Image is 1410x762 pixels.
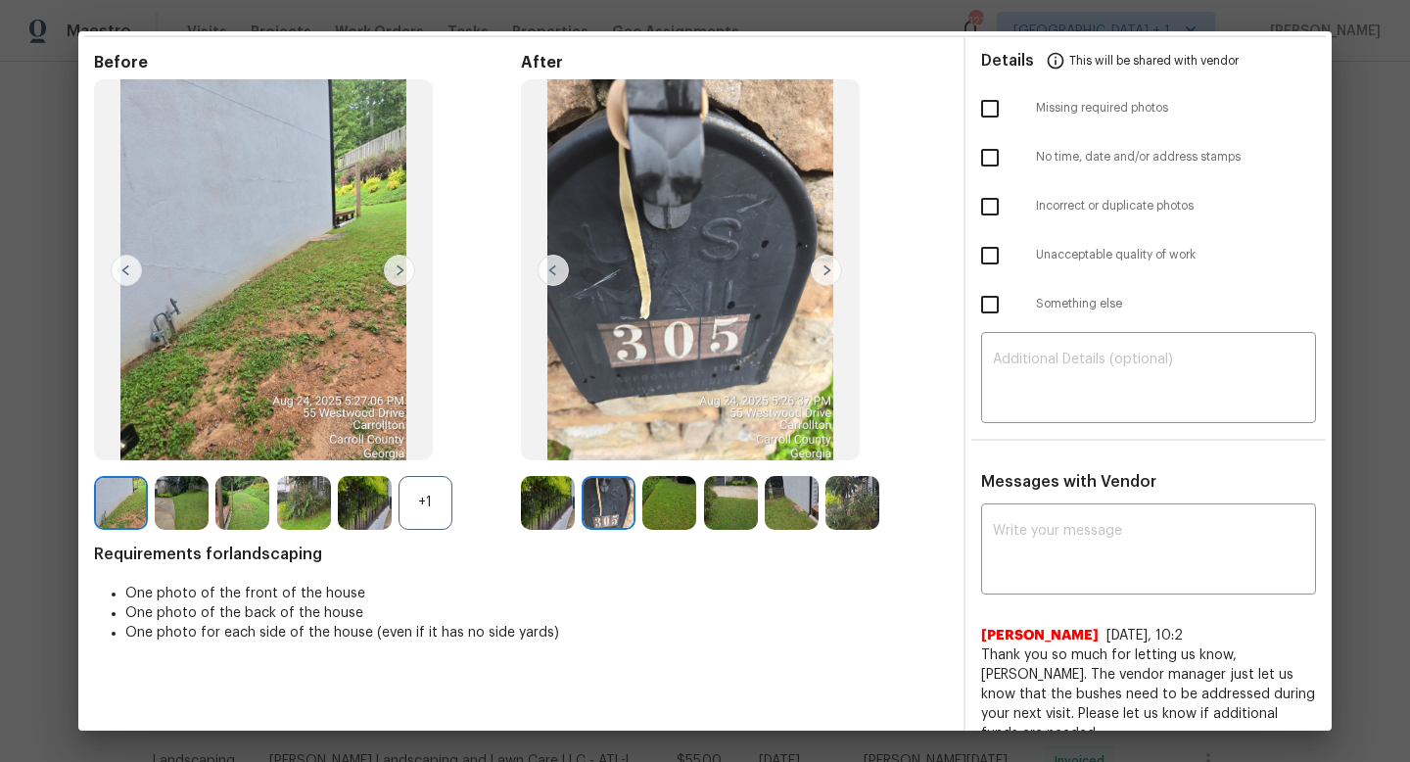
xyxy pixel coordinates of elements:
span: Details [981,37,1034,84]
span: Incorrect or duplicate photos [1036,198,1316,214]
div: Unacceptable quality of work [965,231,1332,280]
div: +1 [399,476,452,530]
span: No time, date and/or address stamps [1036,149,1316,166]
div: Something else [965,280,1332,329]
div: Incorrect or duplicate photos [965,182,1332,231]
span: [DATE], 10:2 [1106,629,1183,643]
span: Before [94,53,521,72]
div: No time, date and/or address stamps [965,133,1332,182]
span: Missing required photos [1036,100,1316,117]
img: right-chevron-button-url [811,255,842,286]
img: left-chevron-button-url [538,255,569,286]
span: Thank you so much for letting us know, [PERSON_NAME]. The vendor manager just let us know that th... [981,645,1316,743]
span: Unacceptable quality of work [1036,247,1316,263]
span: Something else [1036,296,1316,312]
div: Missing required photos [965,84,1332,133]
img: right-chevron-button-url [384,255,415,286]
li: One photo for each side of the house (even if it has no side yards) [125,623,948,643]
li: One photo of the back of the house [125,603,948,623]
span: After [521,53,948,72]
span: Messages with Vendor [981,474,1156,490]
li: One photo of the front of the house [125,584,948,603]
span: This will be shared with vendor [1069,37,1239,84]
img: left-chevron-button-url [111,255,142,286]
span: Requirements for landscaping [94,545,948,564]
span: [PERSON_NAME] [981,626,1099,645]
